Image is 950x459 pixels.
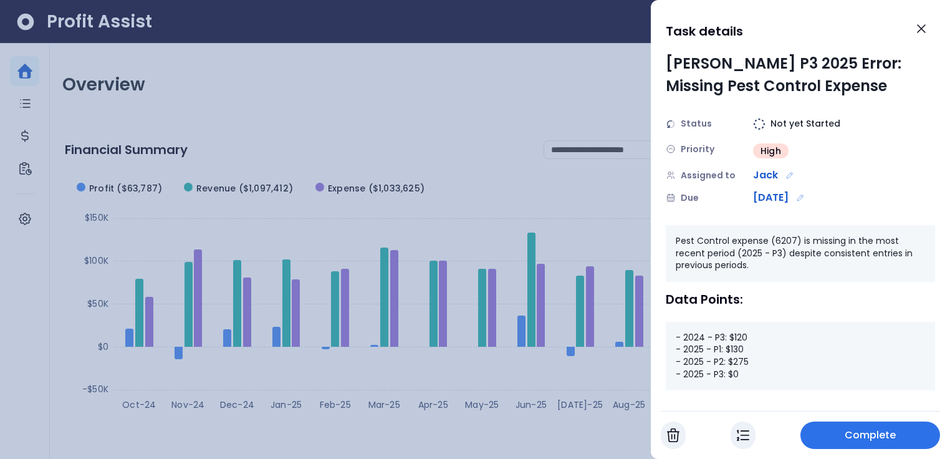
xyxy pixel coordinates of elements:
[845,428,896,443] span: Complete
[666,292,935,307] div: Data Points:
[753,118,765,130] img: Not yet Started
[666,322,935,390] div: - 2024 - P3: $120 - 2025 - P1: $130 - 2025 - P2: $275 - 2025 - P3: $0
[666,52,935,97] div: [PERSON_NAME] P3 2025 Error: Missing Pest Control Expense
[800,422,940,449] button: Complete
[666,119,676,129] img: Status
[681,117,712,130] span: Status
[753,190,789,205] span: [DATE]
[753,168,778,183] span: Jack
[770,117,840,130] span: Not yet Started
[737,428,749,443] img: In Progress
[794,191,807,205] button: Edit due date
[681,191,699,205] span: Due
[667,428,679,443] img: Cancel Task
[760,145,781,157] span: High
[666,225,935,282] div: Pest Control expense (6207) is missing in the most recent period (2025 - P3) despite consistent e...
[908,15,935,42] button: Close
[681,169,736,182] span: Assigned to
[783,168,797,182] button: Edit assignment
[666,20,743,42] h1: Task details
[681,143,714,156] span: Priority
